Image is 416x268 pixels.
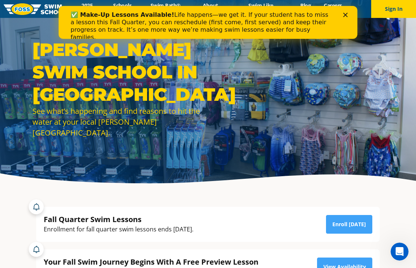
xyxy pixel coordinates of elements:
[138,2,193,16] a: Swim Path® Program
[59,6,357,39] iframe: Intercom live chat banner
[317,2,348,9] a: Careers
[44,257,294,267] div: Your Fall Swim Journey Begins With A Free Preview Lesson
[107,2,138,9] a: Schools
[44,214,193,224] div: Fall Quarter Swim Lessons
[12,5,275,35] div: Life happens—we get it. If your student has to miss a lesson this Fall Quarter, you can reschedul...
[285,7,292,11] div: Close
[4,3,68,15] img: FOSS Swim School Logo
[32,38,204,106] h1: [PERSON_NAME] Swim School in [GEOGRAPHIC_DATA]
[326,215,372,234] a: Enroll [DATE]
[193,2,227,16] a: About FOSS
[44,224,193,234] div: Enrollment for fall quarter swim lessons ends [DATE].
[294,2,317,9] a: Blog
[32,106,204,138] div: See what’s happening and find reasons to hit the water at your local [PERSON_NAME][GEOGRAPHIC_DATA].
[391,243,409,261] iframe: Intercom live chat
[12,5,115,12] b: ✅ Make-Up Lessons Available!
[228,2,294,16] a: Swim Like [PERSON_NAME]
[68,2,107,16] a: 2025 Calendar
